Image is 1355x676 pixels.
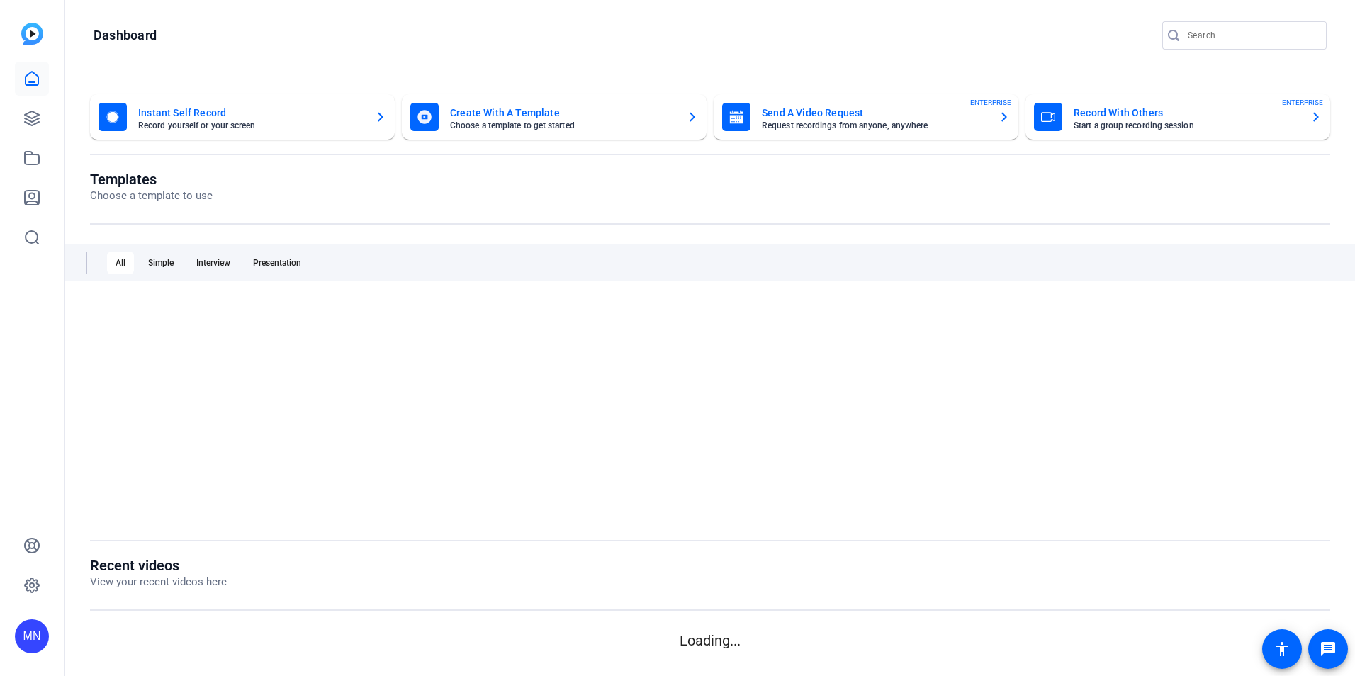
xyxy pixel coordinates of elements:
mat-card-subtitle: Record yourself or your screen [138,121,364,130]
span: ENTERPRISE [970,97,1011,108]
mat-card-subtitle: Start a group recording session [1074,121,1299,130]
div: Simple [140,252,182,274]
mat-card-title: Instant Self Record [138,104,364,121]
button: Send A Video RequestRequest recordings from anyone, anywhereENTERPRISE [714,94,1018,140]
mat-card-title: Send A Video Request [762,104,987,121]
mat-icon: accessibility [1274,641,1291,658]
button: Instant Self RecordRecord yourself or your screen [90,94,395,140]
button: Create With A TemplateChoose a template to get started [402,94,707,140]
h1: Templates [90,171,213,188]
p: Loading... [90,630,1330,651]
img: blue-gradient.svg [21,23,43,45]
mat-card-subtitle: Choose a template to get started [450,121,675,130]
mat-card-subtitle: Request recordings from anyone, anywhere [762,121,987,130]
mat-icon: message [1320,641,1337,658]
p: View your recent videos here [90,574,227,590]
div: All [107,252,134,274]
h1: Recent videos [90,557,227,574]
input: Search [1188,27,1315,44]
div: MN [15,619,49,653]
div: Interview [188,252,239,274]
div: Presentation [244,252,310,274]
mat-card-title: Record With Others [1074,104,1299,121]
h1: Dashboard [94,27,157,44]
span: ENTERPRISE [1282,97,1323,108]
button: Record With OthersStart a group recording sessionENTERPRISE [1025,94,1330,140]
p: Choose a template to use [90,188,213,204]
mat-card-title: Create With A Template [450,104,675,121]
